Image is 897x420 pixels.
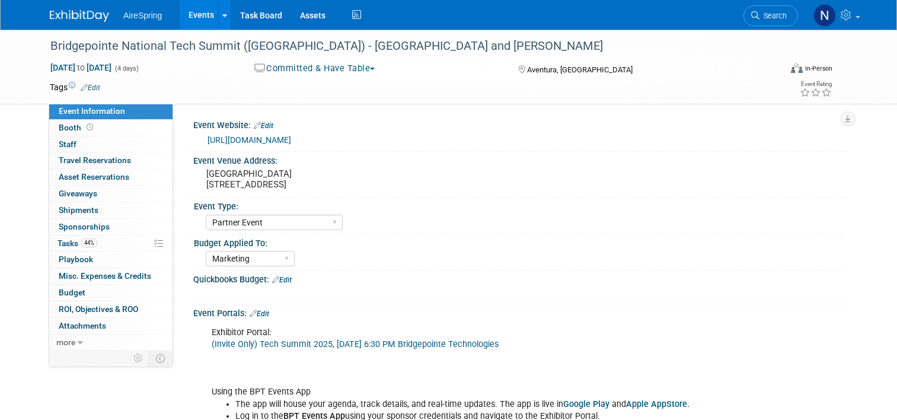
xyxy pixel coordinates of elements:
[59,106,125,116] span: Event Information
[50,62,112,73] span: [DATE] [DATE]
[59,172,129,182] span: Asset Reservations
[206,168,453,190] pre: [GEOGRAPHIC_DATA] [STREET_ADDRESS]
[49,120,173,136] a: Booth
[193,271,847,286] div: Quickbooks Budget:
[46,36,766,57] div: Bridgepointe National Tech Summit ([GEOGRAPHIC_DATA]) - [GEOGRAPHIC_DATA] and [PERSON_NAME]
[59,139,76,149] span: Staff
[58,238,97,248] span: Tasks
[194,234,842,249] div: Budget Applied To:
[59,304,138,314] span: ROI, Objectives & ROO
[759,11,787,20] span: Search
[59,271,151,281] span: Misc. Expenses & Credits
[194,198,842,212] div: Event Type:
[49,169,173,185] a: Asset Reservations
[59,254,93,264] span: Playbook
[250,62,380,75] button: Committed & Have Table
[563,399,609,409] a: Google Play
[717,62,832,79] div: Event Format
[800,81,832,87] div: Event Rating
[81,84,100,92] a: Edit
[49,318,173,334] a: Attachments
[59,205,98,215] span: Shipments
[49,103,173,119] a: Event Information
[81,238,97,247] span: 44%
[49,219,173,235] a: Sponsorships
[59,123,95,132] span: Booth
[49,301,173,317] a: ROI, Objectives & ROO
[49,268,173,284] a: Misc. Expenses & Credits
[743,5,798,26] a: Search
[49,285,173,301] a: Budget
[49,202,173,218] a: Shipments
[59,155,131,165] span: Travel Reservations
[626,399,689,409] a: Apple AppStore.
[235,399,713,411] li: The app will house your agenda, track details, and real-time updates. The app is live in and
[193,304,847,320] div: Event Portals:
[272,276,292,284] a: Edit
[49,152,173,168] a: Travel Reservations
[805,64,832,73] div: In-Person
[193,116,847,132] div: Event Website:
[212,339,499,349] a: (Invite Only) Tech Summit 2025, [DATE] 6:30 PM Bridgepointe Technologies
[56,338,75,347] span: more
[50,81,100,93] td: Tags
[193,152,847,167] div: Event Venue Address:
[50,10,109,22] img: ExhibitDay
[49,252,173,268] a: Playbook
[149,351,173,366] td: Toggle Event Tabs
[123,11,162,20] span: AireSpring
[59,222,110,231] span: Sponsorships
[75,63,87,72] span: to
[128,351,149,366] td: Personalize Event Tab Strip
[527,65,633,74] span: Aventura, [GEOGRAPHIC_DATA]
[791,63,803,73] img: Format-Inperson.png
[49,186,173,202] a: Giveaways
[59,288,85,297] span: Budget
[59,321,106,330] span: Attachments
[84,123,95,132] span: Booth not reserved yet
[49,335,173,351] a: more
[114,65,139,72] span: (4 days)
[49,136,173,152] a: Staff
[49,236,173,252] a: Tasks44%
[59,189,97,198] span: Giveaways
[254,122,273,130] a: Edit
[250,310,269,318] a: Edit
[813,4,836,27] img: Natalie Pyron
[208,135,291,145] a: [URL][DOMAIN_NAME]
